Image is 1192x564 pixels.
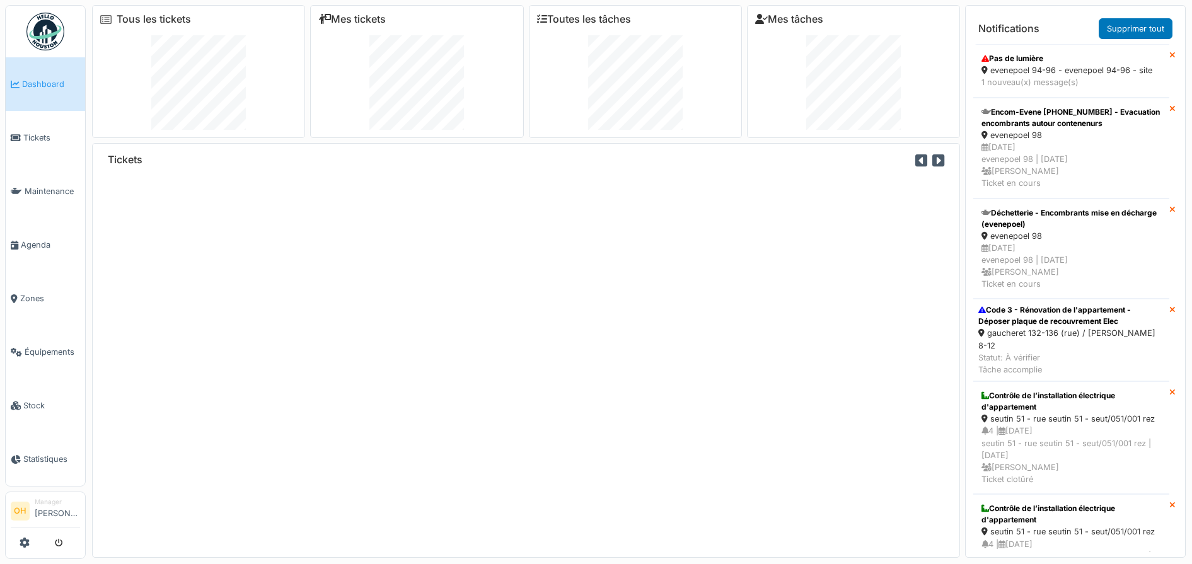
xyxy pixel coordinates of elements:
[981,503,1161,526] div: Contrôle de l’installation électrique d'appartement
[23,132,80,144] span: Tickets
[981,526,1161,538] div: seutin 51 - rue seutin 51 - seut/051/001 rez
[25,185,80,197] span: Maintenance
[978,304,1164,327] div: Code 3 - Rénovation de l'appartement - Déposer plaque de recouvrement Elec
[6,218,85,272] a: Agenda
[973,98,1169,199] a: Encom-Evene [PHONE_NUMBER] - Evacuation encombrants autour contenenurs evenepoel 98 [DATE]evenepo...
[21,239,80,251] span: Agenda
[22,78,80,90] span: Dashboard
[981,207,1161,230] div: Déchetterie - Encombrants mise en décharge (evenepoel)
[6,111,85,164] a: Tickets
[23,400,80,411] span: Stock
[973,199,1169,299] a: Déchetterie - Encombrants mise en décharge (evenepoel) evenepoel 98 [DATE]evenepoel 98 | [DATE] [...
[537,13,631,25] a: Toutes les tâches
[6,432,85,486] a: Statistiques
[35,497,80,524] li: [PERSON_NAME]
[6,272,85,325] a: Zones
[981,425,1161,485] div: 4 | [DATE] seutin 51 - rue seutin 51 - seut/051/001 rez | [DATE] [PERSON_NAME] Ticket clotûré
[1099,18,1172,39] a: Supprimer tout
[26,13,64,50] img: Badge_color-CXgf-gQk.svg
[35,497,80,507] div: Manager
[318,13,386,25] a: Mes tickets
[973,381,1169,494] a: Contrôle de l’installation électrique d'appartement seutin 51 - rue seutin 51 - seut/051/001 rez ...
[6,379,85,432] a: Stock
[6,164,85,218] a: Maintenance
[978,327,1164,351] div: gaucheret 132-136 (rue) / [PERSON_NAME] 8-12
[981,141,1161,190] div: [DATE] evenepoel 98 | [DATE] [PERSON_NAME] Ticket en cours
[973,44,1169,97] a: Pas de lumière evenepoel 94-96 - evenepoel 94-96 - site 1 nouveau(x) message(s)
[981,230,1161,242] div: evenepoel 98
[981,390,1161,413] div: Contrôle de l’installation électrique d'appartement
[981,129,1161,141] div: evenepoel 98
[23,453,80,465] span: Statistiques
[981,242,1161,291] div: [DATE] evenepoel 98 | [DATE] [PERSON_NAME] Ticket en cours
[108,154,142,166] h6: Tickets
[25,346,80,358] span: Équipements
[978,352,1164,376] div: Statut: À vérifier Tâche accomplie
[978,23,1039,35] h6: Notifications
[11,502,30,521] li: OH
[981,64,1161,76] div: evenepoel 94-96 - evenepoel 94-96 - site
[981,106,1161,129] div: Encom-Evene [PHONE_NUMBER] - Evacuation encombrants autour contenenurs
[117,13,191,25] a: Tous les tickets
[6,325,85,379] a: Équipements
[6,57,85,111] a: Dashboard
[20,292,80,304] span: Zones
[11,497,80,527] a: OH Manager[PERSON_NAME]
[981,53,1161,64] div: Pas de lumière
[981,76,1161,88] div: 1 nouveau(x) message(s)
[981,413,1161,425] div: seutin 51 - rue seutin 51 - seut/051/001 rez
[755,13,823,25] a: Mes tâches
[973,299,1169,381] a: Code 3 - Rénovation de l'appartement - Déposer plaque de recouvrement Elec gaucheret 132-136 (rue...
